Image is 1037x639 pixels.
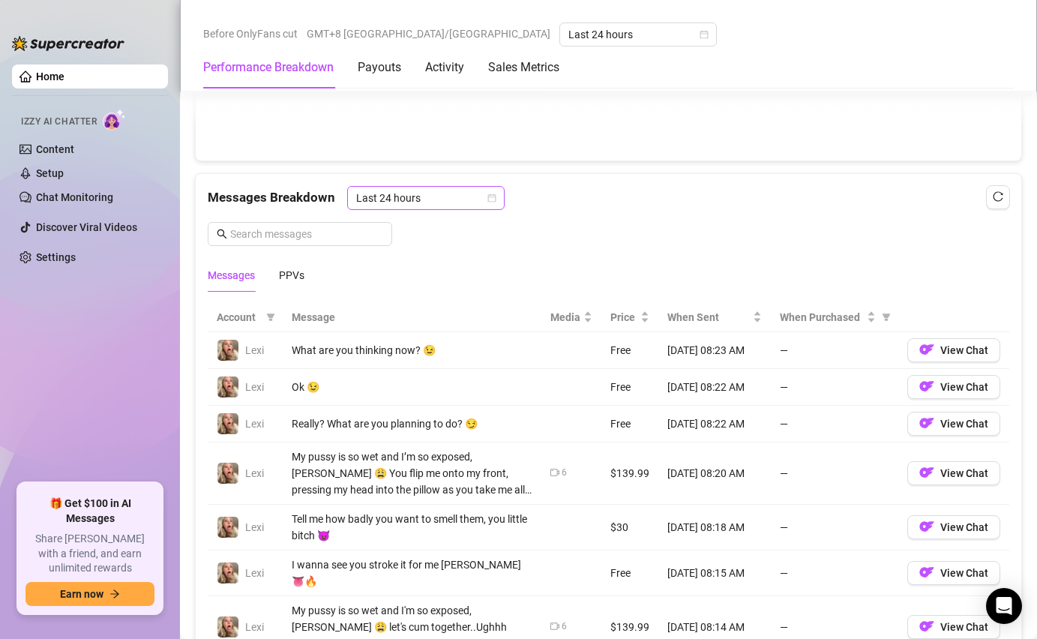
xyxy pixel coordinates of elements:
img: OF [919,465,934,480]
span: Before OnlyFans cut [203,22,298,45]
img: OF [919,519,934,534]
button: OFView Chat [907,412,1000,436]
div: PPVs [279,267,304,283]
td: $139.99 [601,442,658,505]
span: View Chat [940,467,988,479]
td: [DATE] 08:15 AM [658,550,771,596]
a: Home [36,70,64,82]
span: Izzy AI Chatter [21,115,97,129]
div: Tell me how badly you want to smell them, you little bitch 😈 [292,511,532,544]
span: When Purchased [780,309,864,325]
div: Performance Breakdown [203,58,334,76]
span: Lexi [245,344,264,356]
a: OFView Chat [907,384,1000,396]
img: OF [919,342,934,357]
span: View Chat [940,521,988,533]
td: — [771,550,898,596]
td: [DATE] 08:20 AM [658,442,771,505]
span: filter [266,313,275,322]
td: Free [601,406,658,442]
img: Lexi [217,463,238,484]
span: Account [217,309,260,325]
span: video-camera [550,622,559,631]
a: Settings [36,251,76,263]
td: — [771,505,898,550]
span: calendar [700,30,709,39]
a: OFView Chat [907,421,1000,433]
img: OF [919,379,934,394]
span: filter [263,306,278,328]
a: Chat Monitoring [36,191,113,203]
span: When Sent [667,309,750,325]
span: Lexi [245,381,264,393]
div: My pussy is so wet and I’m so exposed, [PERSON_NAME] 😩 You flip me onto my front, pressing my hea... [292,448,532,498]
a: OFView Chat [907,524,1000,536]
img: AI Chatter [103,109,126,130]
div: Activity [425,58,464,76]
td: — [771,406,898,442]
span: Last 24 hours [356,187,496,209]
div: I wanna see you stroke it for me [PERSON_NAME] 👅🔥 [292,556,532,589]
th: Price [601,303,658,332]
div: 6 [562,466,567,480]
span: Earn now [60,588,103,600]
span: filter [879,306,894,328]
th: When Sent [658,303,771,332]
span: View Chat [940,344,988,356]
img: Lexi [217,413,238,434]
button: OFView Chat [907,515,1000,539]
div: Messages Breakdown [208,186,1009,210]
span: reload [993,191,1003,202]
td: Free [601,550,658,596]
span: search [217,229,227,239]
a: OFView Chat [907,347,1000,359]
button: OFView Chat [907,461,1000,485]
a: OFView Chat [907,624,1000,636]
span: GMT+8 [GEOGRAPHIC_DATA]/[GEOGRAPHIC_DATA] [307,22,550,45]
button: OFView Chat [907,561,1000,585]
span: Lexi [245,521,264,533]
th: When Purchased [771,303,898,332]
span: Media [550,309,580,325]
td: — [771,369,898,406]
span: Lexi [245,467,264,479]
th: Media [541,303,601,332]
div: 6 [562,619,567,634]
td: [DATE] 08:23 AM [658,332,771,369]
span: View Chat [940,381,988,393]
a: Discover Viral Videos [36,221,137,233]
a: OFView Chat [907,470,1000,482]
img: Lexi [217,616,238,637]
span: video-camera [550,468,559,477]
td: — [771,442,898,505]
img: logo-BBDzfeDw.svg [12,36,124,51]
button: Earn nowarrow-right [25,582,154,606]
a: Setup [36,167,64,179]
td: [DATE] 08:22 AM [658,369,771,406]
span: Lexi [245,418,264,430]
div: Ok 😉 [292,379,532,395]
img: OF [919,619,934,634]
td: [DATE] 08:18 AM [658,505,771,550]
img: Lexi [217,376,238,397]
td: Free [601,332,658,369]
div: Messages [208,267,255,283]
div: Sales Metrics [488,58,559,76]
img: Lexi [217,340,238,361]
td: — [771,332,898,369]
span: Share [PERSON_NAME] with a friend, and earn unlimited rewards [25,532,154,576]
img: Lexi [217,517,238,538]
span: 🎁 Get $100 in AI Messages [25,496,154,526]
a: OFView Chat [907,570,1000,582]
img: OF [919,565,934,580]
td: [DATE] 08:22 AM [658,406,771,442]
span: Lexi [245,621,264,633]
td: Free [601,369,658,406]
button: OFView Chat [907,375,1000,399]
img: Lexi [217,562,238,583]
button: OFView Chat [907,338,1000,362]
div: Open Intercom Messenger [986,588,1022,624]
button: OFView Chat [907,615,1000,639]
div: Really? What are you planning to do? 😏 [292,415,532,432]
span: filter [882,313,891,322]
